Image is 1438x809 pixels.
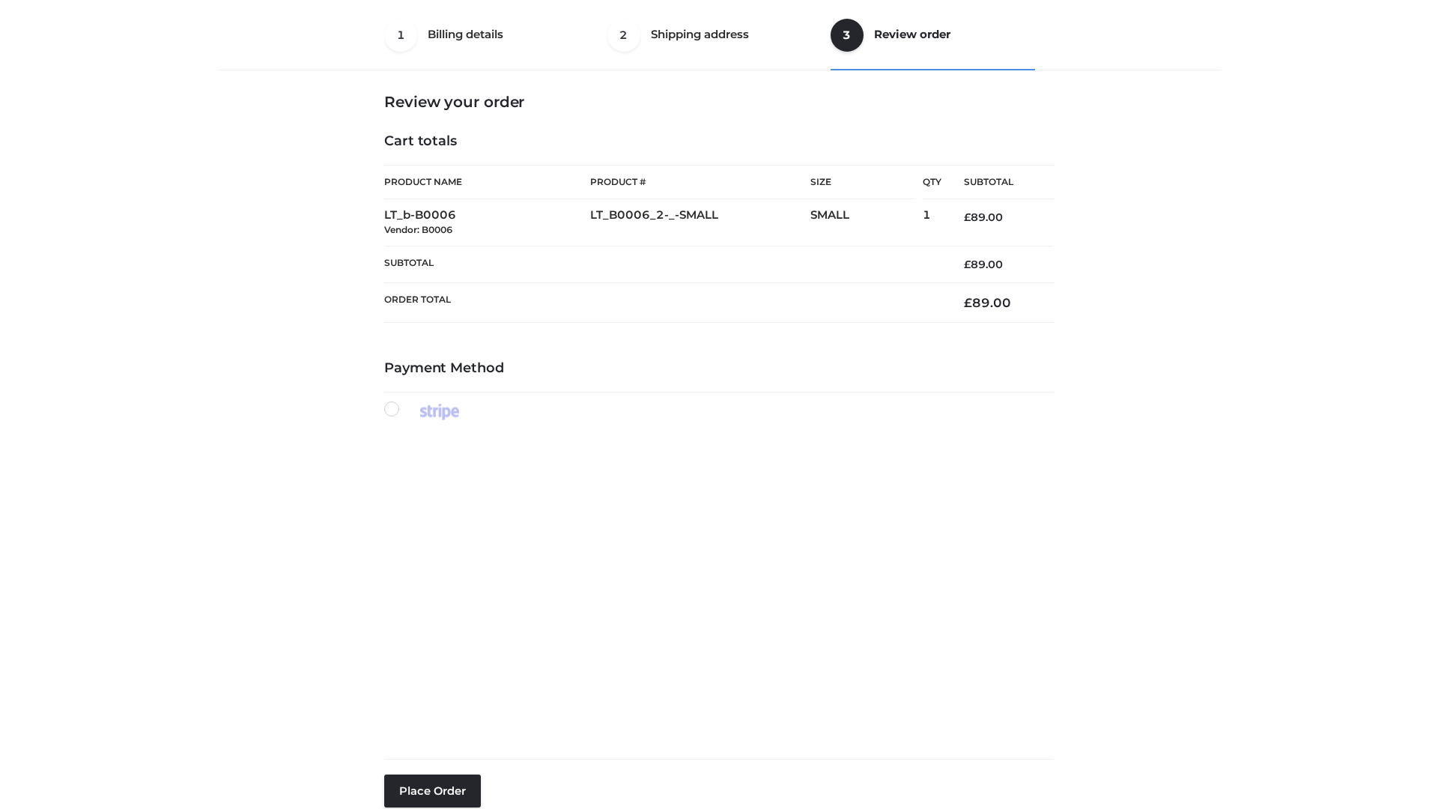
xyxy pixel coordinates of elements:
th: Product Name [384,165,590,199]
small: Vendor: B0006 [384,224,452,235]
th: Subtotal [384,246,941,282]
h4: Payment Method [384,360,1054,377]
th: Qty [923,165,941,199]
th: Subtotal [941,166,1054,199]
td: LT_B0006_2-_-SMALL [590,199,810,246]
bdi: 89.00 [964,210,1003,224]
h4: Cart totals [384,133,1054,150]
th: Order Total [384,283,941,323]
span: £ [964,210,971,224]
td: SMALL [810,199,923,246]
td: LT_b-B0006 [384,199,590,246]
span: £ [964,258,971,271]
th: Product # [590,165,810,199]
button: Place order [384,775,481,808]
iframe: Secure payment input frame [381,417,1051,747]
span: £ [964,295,972,310]
td: 1 [923,199,941,246]
h3: Review your order [384,93,1054,111]
th: Size [810,166,915,199]
bdi: 89.00 [964,258,1003,271]
bdi: 89.00 [964,295,1011,310]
